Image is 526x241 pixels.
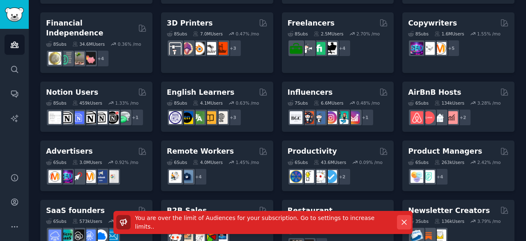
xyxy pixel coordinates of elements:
div: 6 Sub s [288,159,308,165]
div: 34.6M Users [72,41,105,47]
div: 1.45 % /mo [236,159,259,165]
div: 4.1M Users [193,100,223,106]
div: + 3 [224,40,242,57]
img: content_marketing [434,42,446,55]
img: googleads [106,170,119,183]
div: 8 Sub s [167,100,187,106]
img: AirBnBInvesting [445,111,458,124]
div: 0.36 % /mo [118,41,141,47]
h2: Product Managers [408,146,482,157]
div: 134k Users [434,100,464,106]
div: 6 Sub s [408,100,429,106]
div: 6 Sub s [167,159,187,165]
img: SEO [60,170,73,183]
div: 0.63 % /mo [236,100,259,106]
div: 1.55 % /mo [477,31,501,37]
h2: Freelancers [288,18,335,28]
h2: Influencers [288,87,333,98]
img: PPC [72,170,84,183]
img: SEO [411,42,423,55]
img: 3Dprinting [169,42,182,55]
img: Freelancers [324,42,337,55]
img: influencermarketing [336,111,348,124]
img: Fire [72,52,84,65]
img: NotionPromote [118,111,130,124]
img: LearnEnglishOnReddit [203,111,216,124]
img: productivity [313,170,325,183]
h2: Financial Independence [46,18,135,38]
div: 2.42 % /mo [477,159,501,165]
img: ProductManagement [411,170,423,183]
h2: Notion Users [46,87,98,98]
img: InstagramMarketing [324,111,337,124]
img: FreeNotionTemplates [72,111,84,124]
img: freelance_forhire [301,42,314,55]
div: 4.0M Users [193,159,223,165]
h2: SaaS founders [46,206,105,216]
h2: Copywriters [408,18,457,28]
img: ender3 [203,42,216,55]
div: 0.92 % /mo [115,159,138,165]
div: 6.6M Users [314,100,344,106]
div: + 4 [92,50,109,67]
img: advertising [83,170,96,183]
div: 263k Users [434,159,464,165]
div: 6 Sub s [46,159,67,165]
img: ProductMgmt [422,170,435,183]
img: FacebookAds [95,170,107,183]
h2: 3D Printers [167,18,213,28]
img: RemoteJobs [169,170,182,183]
div: 0.09 % /mo [359,159,383,165]
div: + 4 [190,168,207,185]
div: 0.47 % /mo [236,31,259,37]
div: + 2 [334,168,351,185]
div: 8 Sub s [167,31,187,37]
img: Learn_English [215,111,228,124]
div: + 4 [431,168,448,185]
img: socialmedia [301,111,314,124]
div: 1.6M Users [434,31,464,37]
h2: B2B Sales [167,206,207,216]
img: work [180,170,193,183]
img: forhire [290,42,302,55]
img: LifeProTips [290,170,302,183]
img: language_exchange [192,111,205,124]
h2: Newsletter Creators [408,206,490,216]
h2: Advertisers [46,146,93,157]
h2: Restaurant Owners [288,206,365,226]
img: GummySearch logo [5,7,24,22]
div: 8 Sub s [46,41,67,47]
img: Fiverr [313,42,325,55]
div: 459k Users [72,100,102,106]
img: InstagramGrowthTips [347,111,360,124]
div: 8 Sub s [46,100,67,106]
img: Instagram [313,111,325,124]
h2: Remote Workers [167,146,234,157]
img: 3Dmodeling [180,42,193,55]
img: NotionGeeks [83,111,96,124]
h2: AirBnB Hosts [408,87,461,98]
div: + 4 [334,40,351,57]
img: airbnb_hosts [411,111,423,124]
h2: English Learners [167,87,235,98]
img: blender [192,42,205,55]
img: fatFIRE [83,52,96,65]
img: AskNotion [95,111,107,124]
div: 0.48 % /mo [356,100,380,106]
img: KeepWriting [422,42,435,55]
img: marketing [48,170,61,183]
img: languagelearning [169,111,182,124]
div: 7.0M Users [193,31,223,37]
div: 1.33 % /mo [115,100,138,106]
div: + 1 [127,109,144,126]
img: UKPersonalFinance [48,52,61,65]
img: rentalproperties [434,111,446,124]
div: 8 Sub s [408,31,429,37]
img: Notiontemplates [48,111,61,124]
img: lifehacks [301,170,314,183]
img: BeautyGuruChatter [290,111,302,124]
div: 7 Sub s [288,100,308,106]
img: BestNotionTemplates [106,111,119,124]
div: 2.70 % /mo [356,31,380,37]
img: notioncreations [60,111,73,124]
